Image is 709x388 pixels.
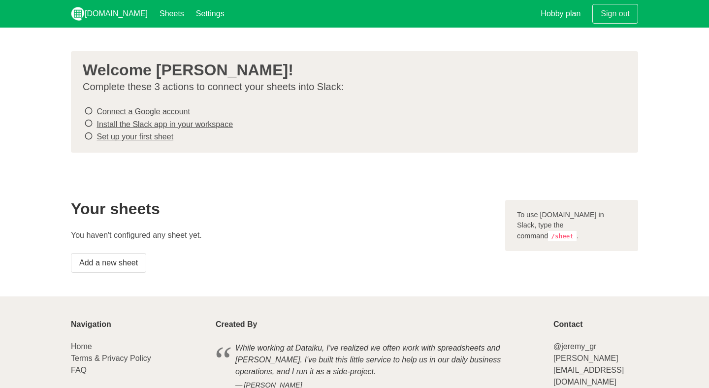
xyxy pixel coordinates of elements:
[71,366,87,374] a: FAQ
[71,253,146,273] a: Add a new sheet
[71,320,204,329] p: Navigation
[71,229,493,241] p: You haven't configured any sheet yet.
[592,4,638,24] a: Sign out
[505,200,638,252] div: To use [DOMAIN_NAME] in Slack, type the command .
[71,200,493,218] h2: Your sheets
[97,132,173,141] a: Set up your first sheet
[548,231,577,241] code: /sheet
[83,61,618,79] h3: Welcome [PERSON_NAME]!
[97,120,233,128] a: Install the Slack app in your workspace
[553,320,638,329] p: Contact
[71,7,85,21] img: logo_v2_white.png
[71,342,92,351] a: Home
[97,107,190,116] a: Connect a Google account
[216,320,542,329] p: Created By
[83,81,618,93] p: Complete these 3 actions to connect your sheets into Slack:
[553,354,624,386] a: [PERSON_NAME][EMAIL_ADDRESS][DOMAIN_NAME]
[71,354,151,362] a: Terms & Privacy Policy
[553,342,596,351] a: @jeremy_gr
